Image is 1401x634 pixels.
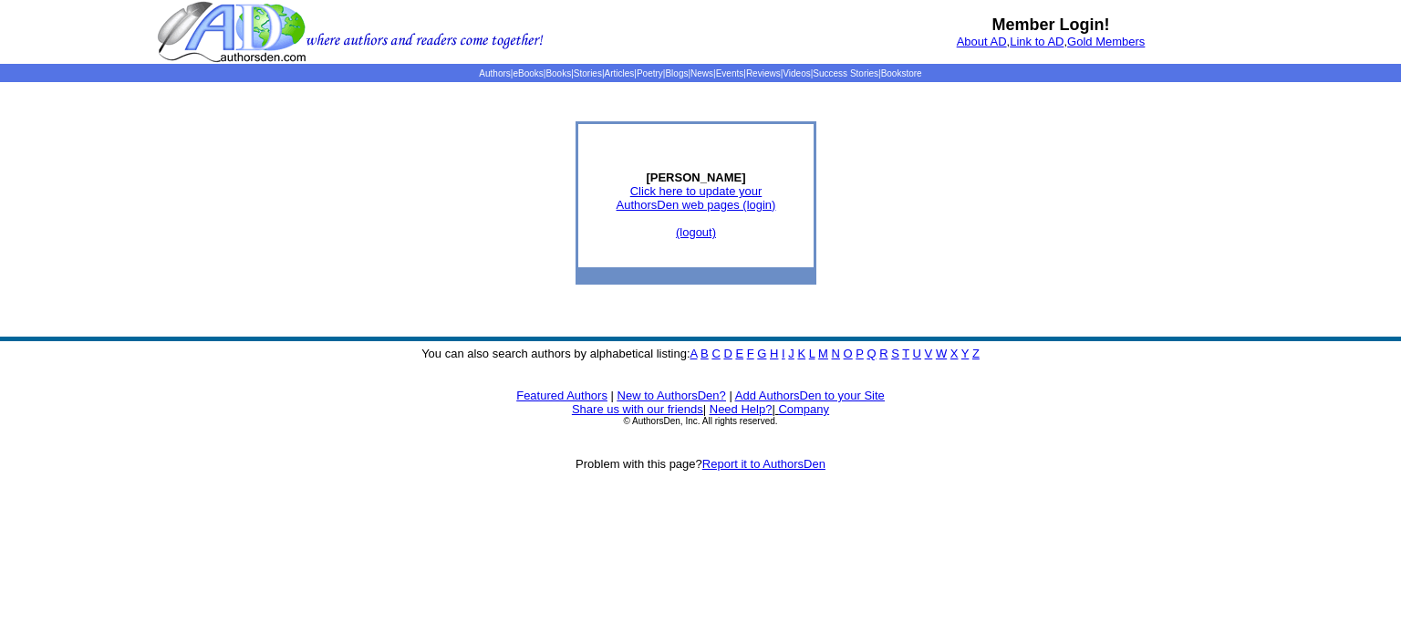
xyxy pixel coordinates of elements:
[710,402,773,416] a: Need Help?
[676,225,716,239] a: (logout)
[950,347,959,360] a: X
[729,389,732,402] font: |
[711,347,720,360] a: C
[746,68,781,78] a: Reviews
[778,402,829,416] a: Company
[902,347,909,360] a: T
[747,347,754,360] a: F
[891,347,899,360] a: S
[572,402,703,416] a: Share us with our friends
[813,68,878,78] a: Success Stories
[867,347,876,360] a: Q
[690,68,713,78] a: News
[844,347,853,360] a: O
[788,347,794,360] a: J
[545,68,571,78] a: Books
[574,68,602,78] a: Stories
[809,347,815,360] a: L
[770,347,778,360] a: H
[913,347,921,360] a: U
[1010,35,1064,48] a: Link to AD
[421,347,980,360] font: You can also search authors by alphabetical listing:
[957,35,1007,48] a: About AD
[665,68,688,78] a: Blogs
[611,389,614,402] font: |
[617,184,776,212] a: Click here to update yourAuthorsDen web pages (login)
[516,389,607,402] a: Featured Authors
[961,347,969,360] a: Y
[772,402,829,416] font: |
[881,68,922,78] a: Bookstore
[818,347,828,360] a: M
[957,35,1146,48] font: , ,
[832,347,840,360] a: N
[703,402,706,416] font: |
[700,347,709,360] a: B
[723,347,732,360] a: D
[936,347,947,360] a: W
[716,68,744,78] a: Events
[646,171,745,184] b: [PERSON_NAME]
[992,16,1110,34] b: Member Login!
[605,68,635,78] a: Articles
[617,389,726,402] a: New to AuthorsDen?
[1067,35,1145,48] a: Gold Members
[879,347,887,360] a: R
[783,68,810,78] a: Videos
[782,347,785,360] a: I
[637,68,663,78] a: Poetry
[479,68,510,78] a: Authors
[925,347,933,360] a: V
[702,457,825,471] a: Report it to AuthorsDen
[735,347,743,360] a: E
[479,68,921,78] span: | | | | | | | | | | | |
[757,347,766,360] a: G
[735,389,885,402] a: Add AuthorsDen to your Site
[576,457,825,471] font: Problem with this page?
[856,347,863,360] a: P
[690,347,698,360] a: A
[972,347,980,360] a: Z
[623,416,777,426] font: © AuthorsDen, Inc. All rights reserved.
[513,68,543,78] a: eBooks
[797,347,805,360] a: K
